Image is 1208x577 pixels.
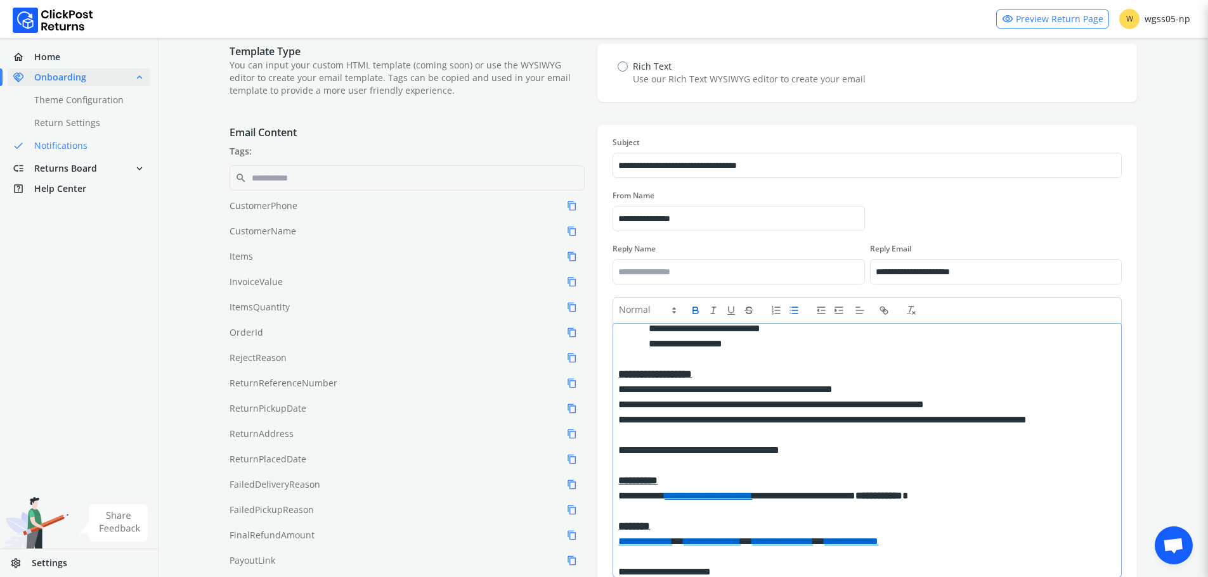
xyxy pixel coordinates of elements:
img: Logo [13,8,93,33]
span: ReturnPlacedDate [230,453,306,466]
div: Open chat [1155,526,1193,564]
span: help_center [13,180,34,198]
p: Template Type [230,44,585,59]
button: list: bullet [788,303,806,318]
button: strike [743,303,761,318]
a: homeHome [8,48,150,66]
button: italic [708,303,725,318]
span: content_copy [567,224,577,239]
a: visibilityPreview Return Page [996,10,1109,29]
span: content_copy [567,300,577,315]
span: search [235,169,247,187]
label: Reply Name [613,244,864,254]
span: content_copy [567,553,577,568]
span: ReturnPickupDate [230,402,306,415]
button: underline [725,303,743,318]
span: expand_more [134,160,145,177]
button: clean [906,303,923,318]
p: Email Content [230,125,585,140]
span: FailedPickupReason [230,504,314,516]
label: Subject [613,137,1122,148]
span: content_copy [567,249,577,264]
span: Onboarding [34,71,86,84]
span: RejectReason [230,352,287,364]
span: home [13,48,34,66]
span: done [13,137,24,155]
span: content_copy [567,452,577,467]
span: ReturnReferenceNumber [230,377,337,390]
span: Settings [32,557,67,569]
span: Items [230,250,253,263]
span: InvoiceValue [230,276,283,288]
span: content_copy [567,528,577,543]
div: Rich Text [633,60,866,73]
span: Home [34,51,60,63]
span: low_priority [13,160,34,177]
span: content_copy [567,198,577,213]
label: Reply Email [870,244,1122,254]
span: content_copy [567,477,577,492]
span: FinalRefundAmount [230,529,315,542]
span: W [1119,9,1140,29]
div: Use our Rich Text WYSIWYG editor to create your email [633,73,866,86]
label: From Name [613,191,864,201]
p: You can input your custom HTML template (coming soon) or use the WYSIWYG editor to create your em... [230,59,585,97]
span: content_copy [567,350,577,365]
span: settings [10,554,32,572]
div: wgss05-np [1119,9,1190,29]
span: OrderId [230,326,263,339]
a: Return Settings [8,114,166,132]
a: doneNotifications [8,137,166,155]
span: content_copy [567,426,577,441]
span: visibility [1002,10,1013,28]
span: content_copy [567,401,577,416]
span: content_copy [567,274,577,289]
span: content_copy [567,325,577,340]
button: indent: +1 [833,303,851,318]
p: Tags: [230,145,585,158]
span: CustomerName [230,225,296,238]
button: bold [690,303,708,318]
span: PayoutLink [230,554,275,567]
button: indent: -1 [815,303,833,318]
span: Returns Board [34,162,97,175]
button: link [878,303,896,318]
span: CustomerPhone [230,200,297,212]
span: ItemsQuantity [230,301,290,314]
span: handshake [13,68,34,86]
span: content_copy [567,502,577,517]
a: Theme Configuration [8,91,166,109]
span: content_copy [567,376,577,391]
span: expand_less [134,68,145,86]
span: Help Center [34,182,86,195]
span: FailedDeliveryReason [230,478,320,491]
a: help_centerHelp Center [8,180,150,198]
img: share feedback [79,504,148,542]
button: list: ordered [770,303,788,318]
span: ReturnAddress [230,428,294,440]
